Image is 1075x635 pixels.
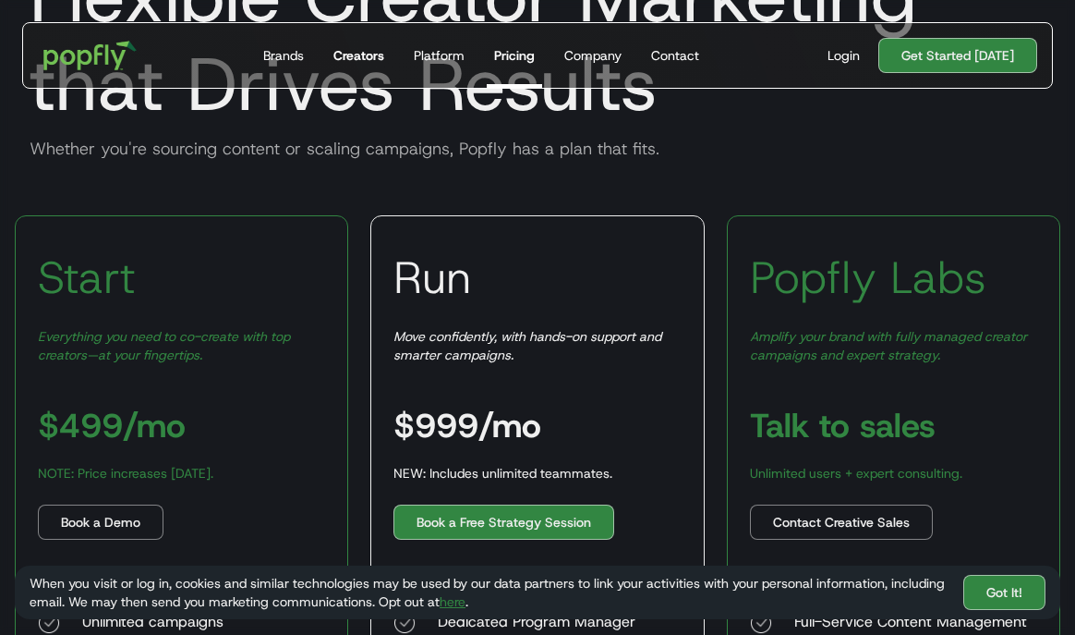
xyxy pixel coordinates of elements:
[38,250,136,305] h3: Start
[393,328,661,363] em: Move confidently, with hands-on support and smarter campaigns.
[38,409,186,442] h3: $499/mo
[406,23,472,88] a: Platform
[557,23,629,88] a: Company
[651,46,699,65] div: Contact
[820,46,867,65] a: Login
[773,513,910,531] div: Contact Creative Sales
[827,46,860,65] div: Login
[15,138,1060,160] div: Whether you're sourcing content or scaling campaigns, Popfly has a plan that fits.
[61,513,140,531] div: Book a Demo
[750,464,962,482] div: Unlimited users + expert consulting.
[487,23,542,88] a: Pricing
[878,38,1037,73] a: Get Started [DATE]
[440,593,465,610] a: here
[417,513,591,531] div: Book a Free Strategy Session
[38,464,213,482] div: NOTE: Price increases [DATE].
[963,575,1045,610] a: Got It!
[750,328,1027,363] em: Amplify your brand with fully managed creator campaigns and expert strategy.
[333,46,384,65] div: Creators
[30,574,948,611] div: When you visit or log in, cookies and similar technologies may be used by our data partners to li...
[393,505,614,540] a: Book a Free Strategy Session
[256,23,311,88] a: Brands
[750,250,986,305] h3: Popfly Labs
[263,46,304,65] div: Brands
[393,250,471,305] h3: Run
[750,409,936,442] h3: Talk to sales
[494,46,535,65] div: Pricing
[564,46,622,65] div: Company
[38,328,290,363] em: Everything you need to co-create with top creators—at your fingertips.
[414,46,465,65] div: Platform
[393,464,612,482] div: NEW: Includes unlimited teammates.
[393,409,541,442] h3: $999/mo
[644,23,707,88] a: Contact
[38,505,163,540] a: Book a Demo
[326,23,392,88] a: Creators
[750,505,933,540] a: Contact Creative Sales
[30,28,150,83] a: home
